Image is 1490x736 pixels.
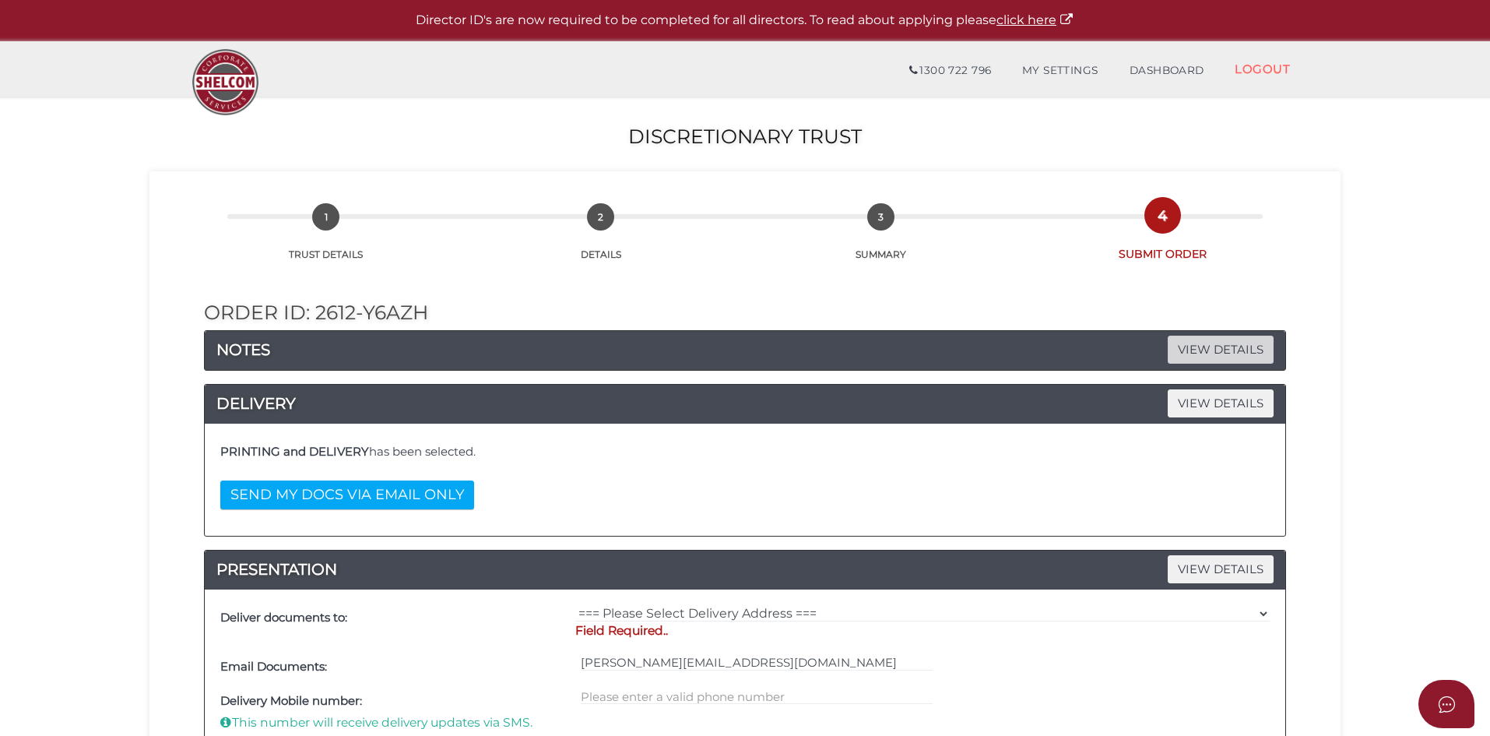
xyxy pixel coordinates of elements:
[1418,680,1474,728] button: Open asap
[575,622,1270,639] p: Field Required..
[220,610,347,625] b: Deliver documents to:
[1168,555,1274,583] span: VIEW DETAILS
[581,688,933,705] input: Please enter a valid 10-digit phone number
[312,203,339,231] span: 1
[587,203,614,231] span: 2
[867,203,894,231] span: 3
[894,55,1007,86] a: 1300 722 796
[188,220,463,261] a: 1TRUST DETAILS
[1149,202,1176,229] span: 4
[220,714,573,731] p: This number will receive delivery updates via SMS.
[1168,389,1274,417] span: VIEW DETAILS
[1168,336,1274,363] span: VIEW DETAILS
[1024,219,1302,262] a: 4SUBMIT ORDER
[205,557,1285,582] h4: PRESENTATION
[220,659,327,674] b: Email Documents:
[220,693,362,708] b: Delivery Mobile number:
[1114,55,1220,86] a: DASHBOARD
[39,12,1451,30] p: Director ID's are now required to be completed for all directors. To read about applying please
[463,220,738,261] a: 2DETAILS
[205,391,1285,416] a: DELIVERYVIEW DETAILS
[205,391,1285,416] h4: DELIVERY
[220,445,1270,459] h4: has been selected.
[739,220,1024,261] a: 3SUMMARY
[996,12,1074,27] a: click here
[204,302,1286,324] h2: Order ID: 2612-Y6azh
[184,41,266,123] img: Logo
[220,444,369,459] b: PRINTING and DELIVERY
[205,337,1285,362] a: NOTESVIEW DETAILS
[205,557,1285,582] a: PRESENTATIONVIEW DETAILS
[1007,55,1114,86] a: MY SETTINGS
[205,337,1285,362] h4: NOTES
[220,481,474,509] button: SEND MY DOCS VIA EMAIL ONLY
[1219,53,1306,85] a: LOGOUT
